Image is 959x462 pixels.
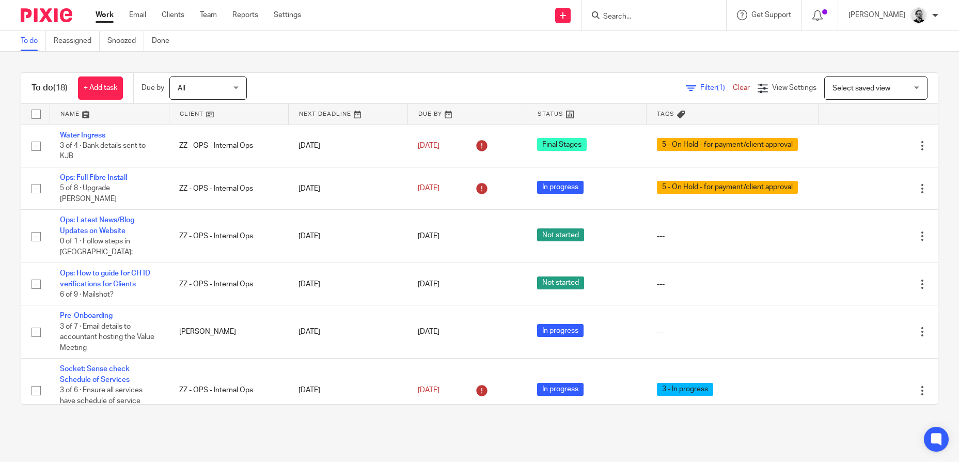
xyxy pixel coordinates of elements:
td: ZZ - OPS - Internal Ops [169,210,288,263]
a: Pre-Onboarding [60,312,113,319]
td: [DATE] [288,263,407,305]
a: Reassigned [54,31,100,51]
p: Due by [142,83,164,93]
td: [DATE] [288,167,407,209]
a: Team [200,10,217,20]
span: 0 of 1 · Follow steps in [GEOGRAPHIC_DATA]: [60,238,133,256]
span: 5 of 8 · Upgrade [PERSON_NAME] [60,185,117,203]
img: Pixie [21,8,72,22]
img: Jack_2025.jpg [910,7,927,24]
span: Filter [700,84,733,91]
td: ZZ - OPS - Internal Ops [169,263,288,305]
a: Ops: How to guide for CH ID verifications for Clients [60,270,150,287]
input: Search [602,12,695,22]
h1: To do [32,83,68,94]
a: Water Ingress [60,132,105,139]
a: Email [129,10,146,20]
span: 5 - On Hold - for payment/client approval [657,138,798,151]
span: In progress [537,383,584,396]
span: (18) [53,84,68,92]
span: Not started [537,228,584,241]
a: Work [96,10,114,20]
td: [PERSON_NAME] [169,305,288,359]
td: ZZ - OPS - Internal Ops [169,167,288,209]
td: [DATE] [288,359,407,422]
span: Not started [537,276,584,289]
a: Ops: Full Fibre Install [60,174,127,181]
span: 3 - In progress [657,383,713,396]
div: --- [657,231,808,241]
div: --- [657,327,808,337]
a: Settings [274,10,301,20]
p: [PERSON_NAME] [848,10,905,20]
a: Clear [733,84,750,91]
span: Tags [657,111,674,117]
span: [DATE] [418,387,439,394]
span: [DATE] [418,185,439,192]
span: Get Support [751,11,791,19]
span: 3 of 4 · Bank details sent to KJB [60,142,146,160]
span: 5 - On Hold - for payment/client approval [657,181,798,194]
td: [DATE] [288,305,407,359]
span: [DATE] [418,281,439,288]
a: Reports [232,10,258,20]
span: In progress [537,181,584,194]
span: View Settings [772,84,816,91]
a: Done [152,31,177,51]
a: To do [21,31,46,51]
span: [DATE] [418,328,439,335]
span: Final Stages [537,138,587,151]
span: All [178,85,185,92]
span: 3 of 6 · Ensure all services have schedule of service documentation [60,387,143,415]
div: --- [657,279,808,289]
a: + Add task [78,76,123,100]
td: [DATE] [288,210,407,263]
span: 6 of 9 · Mailshot? [60,291,114,298]
td: ZZ - OPS - Internal Ops [169,125,288,167]
span: Select saved view [832,85,890,92]
span: In progress [537,324,584,337]
span: [DATE] [418,233,439,240]
a: Clients [162,10,184,20]
a: Snoozed [107,31,144,51]
a: Ops: Latest News/Blog Updates on Website [60,217,134,234]
a: Socket: Sense check Schedule of Services [60,365,130,383]
span: (1) [717,84,725,91]
td: [DATE] [288,125,407,167]
span: 3 of 7 · Email details to accountant hosting the Value Meeting [60,323,154,351]
span: [DATE] [418,142,439,149]
td: ZZ - OPS - Internal Ops [169,359,288,422]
